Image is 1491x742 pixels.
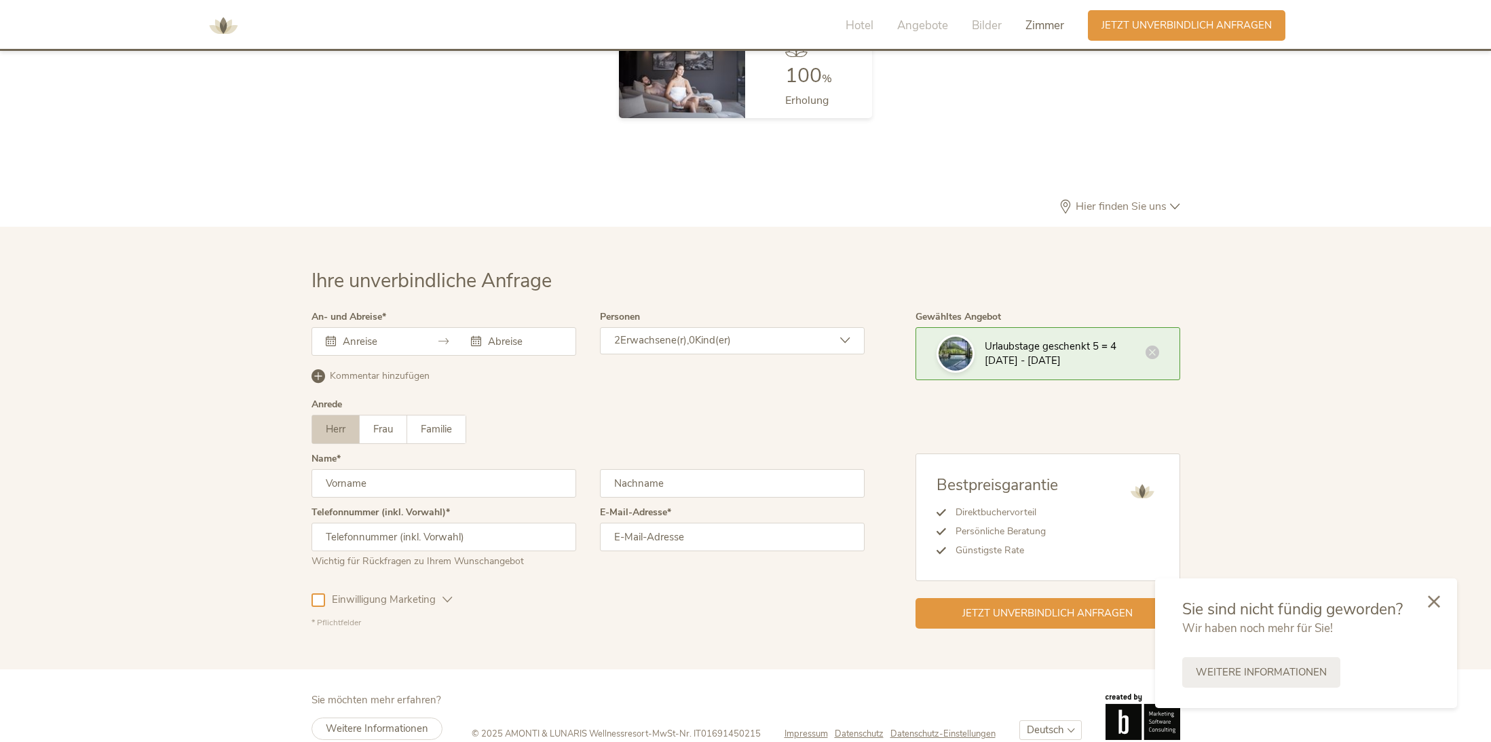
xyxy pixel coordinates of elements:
a: Datenschutz-Einstellungen [890,728,996,740]
span: Impressum [785,728,828,740]
span: MwSt-Nr. IT01691450215 [652,728,761,740]
span: % [822,71,832,86]
div: Anrede [312,400,342,409]
span: © 2025 AMONTI & LUNARIS Wellnessresort [472,728,648,740]
input: E-Mail-Adresse [600,523,865,551]
input: Telefonnummer (inkl. Vorwahl) [312,523,576,551]
input: Abreise [485,335,562,348]
li: Persönliche Beratung [946,522,1058,541]
span: 100 [785,62,822,90]
li: Direktbuchervorteil [946,503,1058,522]
span: Sie möchten mehr erfahren? [312,693,441,707]
span: Kind(er) [695,333,731,347]
span: Zimmer [1025,18,1064,33]
span: Hier finden Sie uns [1072,201,1170,212]
input: Vorname [312,469,576,498]
div: * Pflichtfelder [312,617,865,629]
input: Nachname [600,469,865,498]
label: Name [312,454,341,464]
span: Kommentar hinzufügen [330,369,430,383]
span: - [648,728,652,740]
span: Jetzt unverbindlich anfragen [962,606,1133,620]
input: Anreise [339,335,417,348]
span: Weitere Informationen [1196,665,1327,680]
span: Gewähltes Angebot [916,310,1001,323]
span: Angebote [897,18,948,33]
span: Datenschutz [835,728,884,740]
a: AMONTI & LUNARIS Wellnessresort [203,20,244,30]
li: Günstigste Rate [946,541,1058,560]
span: 0 [689,333,695,347]
label: E-Mail-Adresse [600,508,671,517]
span: Frau [373,422,393,436]
span: Jetzt unverbindlich anfragen [1101,18,1272,33]
a: Weitere Informationen [312,718,442,740]
a: Impressum [785,728,835,740]
span: Hotel [846,18,873,33]
img: Ihre unverbindliche Anfrage [939,337,973,371]
span: Herr [326,422,345,436]
img: AMONTI & LUNARIS Wellnessresort [203,5,244,46]
span: Sie sind nicht fündig geworden? [1182,599,1403,620]
label: Personen [600,312,640,322]
a: Datenschutz [835,728,890,740]
img: Brandnamic GmbH | Leading Hospitality Solutions [1106,694,1180,740]
label: An- und Abreise [312,312,386,322]
label: Telefonnummer (inkl. Vorwahl) [312,508,450,517]
span: Einwilligung Marketing [325,593,442,607]
div: Wichtig für Rückfragen zu Ihrem Wunschangebot [312,551,576,568]
span: Ihre unverbindliche Anfrage [312,267,552,294]
span: [DATE] - [DATE] [985,354,1061,367]
a: Weitere Informationen [1182,657,1340,688]
span: Bestpreisgarantie [937,475,1058,496]
span: Weitere Informationen [326,722,428,735]
span: Wir haben noch mehr für Sie! [1182,620,1333,636]
span: Erholung [785,93,829,108]
span: Bilder [972,18,1002,33]
span: Urlaubstage geschenkt 5 = 4 [985,339,1116,353]
span: 2 [614,333,620,347]
span: Familie [421,422,452,436]
span: Erwachsene(r), [620,333,689,347]
img: AMONTI & LUNARIS Wellnessresort [1125,475,1159,508]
